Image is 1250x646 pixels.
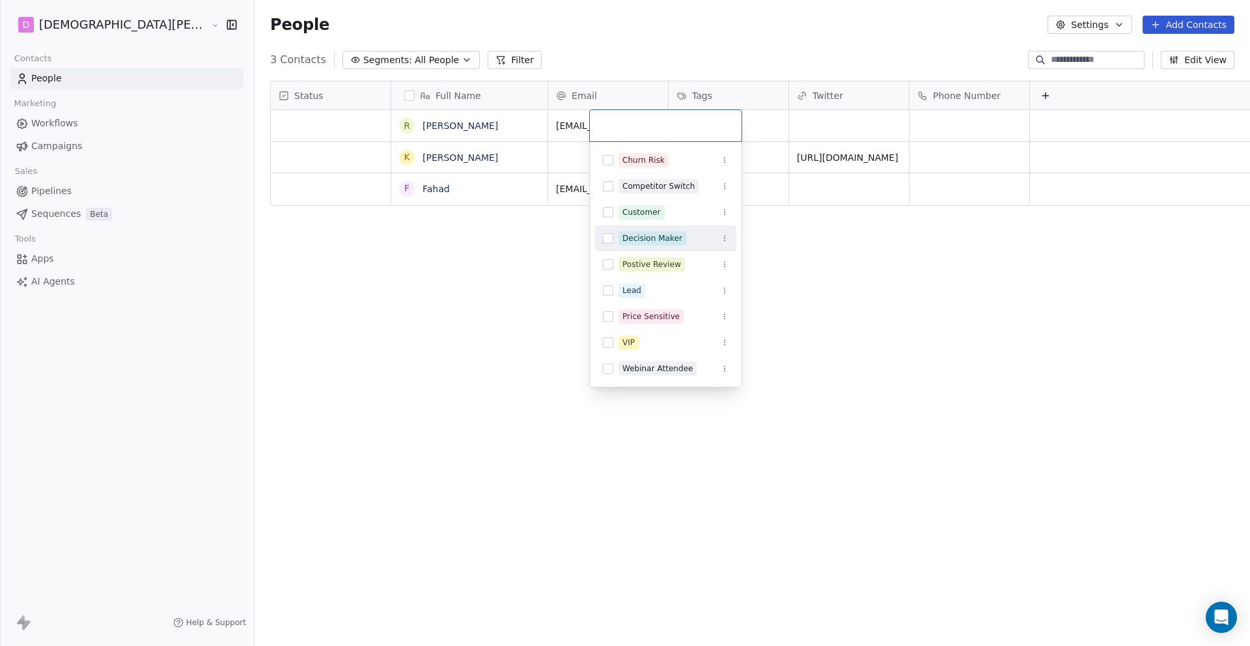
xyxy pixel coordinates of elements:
div: Customer [622,206,661,218]
div: Postive Review [622,259,681,270]
div: Webinar Attendee [622,363,693,374]
div: Competitor Switch [622,180,695,192]
div: Decision Maker [622,232,682,244]
div: Price Sensitive [622,311,680,322]
div: VIP [622,337,635,348]
div: Suggestions [595,147,736,382]
div: Lead [622,285,641,296]
div: Churn Risk [622,154,665,166]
